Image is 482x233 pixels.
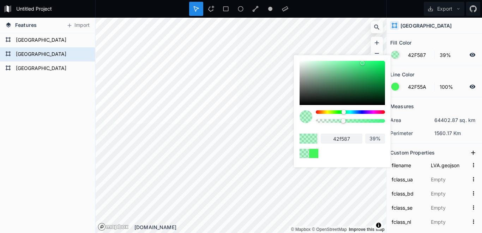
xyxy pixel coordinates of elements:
[291,227,311,232] a: Mapbox
[63,20,93,31] button: Import
[390,202,426,213] input: Name
[424,2,464,16] button: Export
[429,202,469,213] input: Empty
[390,37,411,48] h2: Fill Color
[400,22,452,29] h4: [GEOGRAPHIC_DATA]
[390,216,426,227] input: Name
[390,147,435,158] h2: Custom Properties
[390,116,434,124] dt: area
[390,174,426,185] input: Name
[312,227,347,232] a: OpenStreetMap
[390,160,426,170] input: Name
[434,116,478,124] dd: 64402.87 sq. km
[376,221,381,229] span: Toggle attribution
[349,227,385,232] a: Map feedback
[429,174,469,185] input: Empty
[390,129,434,137] dt: perimeter
[98,223,106,231] a: Mapbox logo
[390,101,414,112] h2: Measures
[390,188,426,199] input: Name
[15,21,37,29] span: Features
[429,188,469,199] input: Empty
[429,160,469,170] input: Empty
[434,129,478,137] dd: 1560.17 Km
[134,223,386,231] div: [DOMAIN_NAME]
[429,216,469,227] input: Empty
[98,223,129,231] a: Mapbox logo
[374,221,383,229] button: Toggle attribution
[390,69,414,80] h2: Line Color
